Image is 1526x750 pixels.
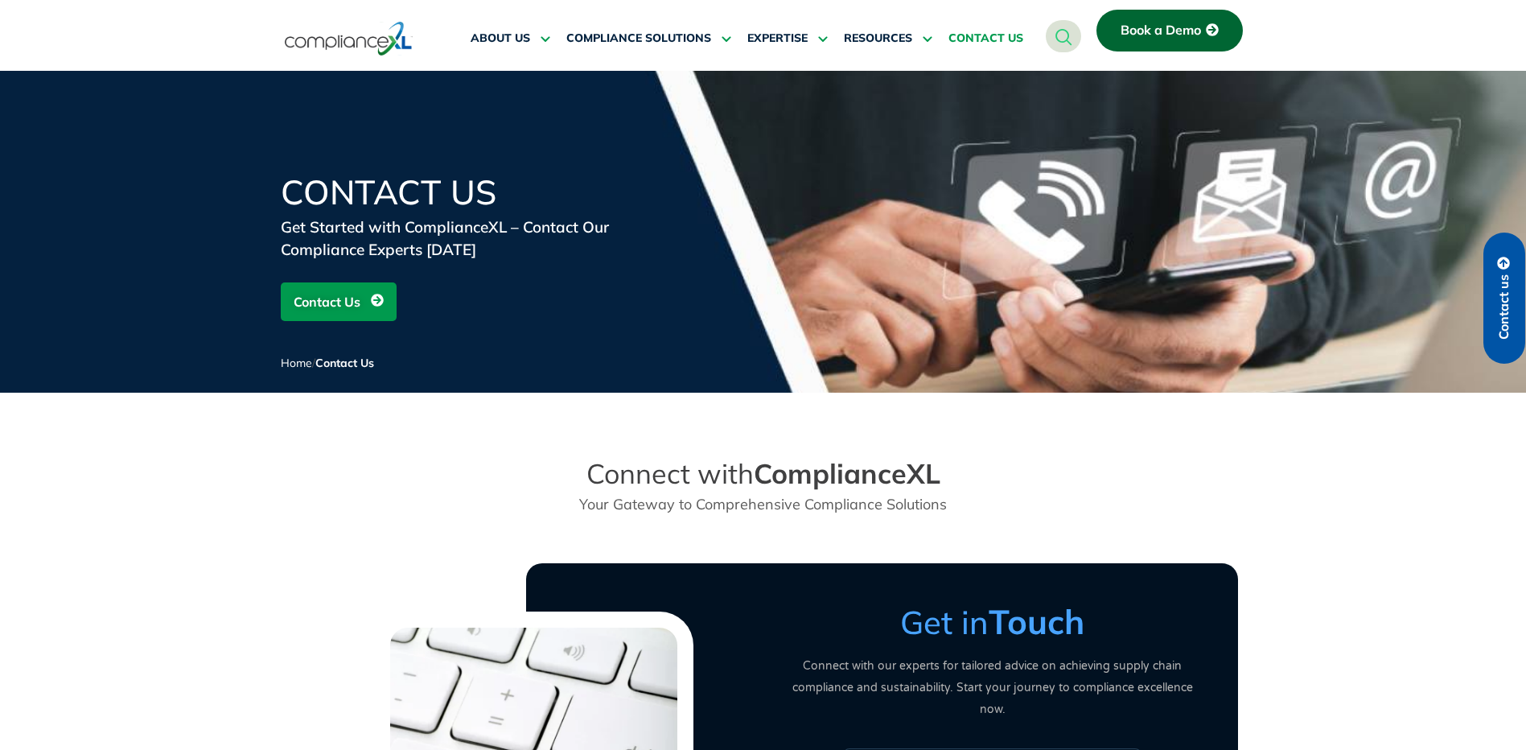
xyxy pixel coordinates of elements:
[294,286,360,317] span: Contact Us
[471,19,550,58] a: ABOUT US
[281,282,397,321] a: Contact Us
[281,175,667,209] h1: Contact Us
[1121,23,1201,38] span: Book a Demo
[315,356,374,370] span: Contact Us
[948,19,1023,58] a: CONTACT US
[754,456,940,491] strong: ComplianceXL
[281,356,312,370] a: Home
[1497,274,1512,340] span: Contact us
[844,31,912,46] span: RESOURCES
[779,602,1206,642] h3: Get in
[779,655,1206,720] p: Connect with our experts for tailored advice on achieving supply chain compliance and sustainabil...
[566,19,731,58] a: COMPLIANCE SOLUTIONS
[989,600,1084,643] strong: Touch
[948,31,1023,46] span: CONTACT US
[1096,10,1243,52] a: Book a Demo
[281,356,374,370] span: /
[1483,233,1525,364] a: Contact us
[285,20,413,57] img: logo-one.svg
[747,31,808,46] span: EXPERTISE
[566,31,711,46] span: COMPLIANCE SOLUTIONS
[527,493,1000,515] p: Your Gateway to Comprehensive Compliance Solutions
[527,457,1000,491] h2: Connect with
[1046,20,1081,52] a: navsearch-button
[747,19,828,58] a: EXPERTISE
[844,19,932,58] a: RESOURCES
[281,216,667,261] div: Get Started with ComplianceXL – Contact Our Compliance Experts [DATE]
[471,31,530,46] span: ABOUT US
